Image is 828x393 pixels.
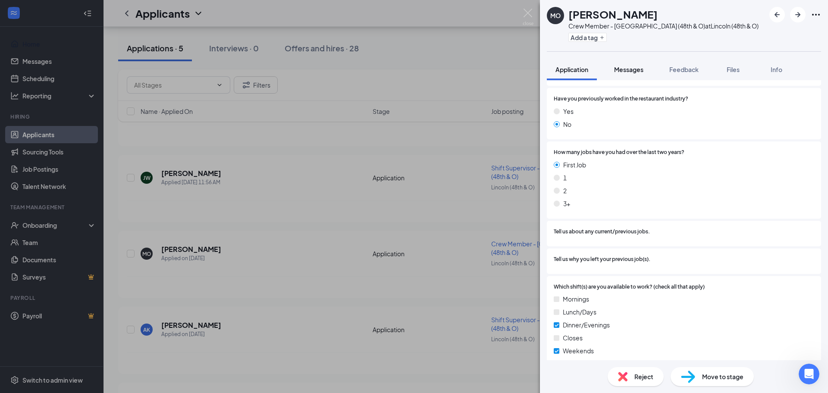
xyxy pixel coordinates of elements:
span: 3+ [563,199,570,208]
span: Which shift(s) are you available to work? (check all that apply) [554,283,705,291]
span: Feedback [669,66,699,73]
h1: [PERSON_NAME] [568,7,658,22]
span: Have you previously worked in the restaurant industry? [554,95,688,103]
div: Close [105,14,121,29]
button: PlusAdd a tag [568,33,607,42]
svg: Ellipses [811,9,821,20]
span: Info [771,66,782,73]
span: Messages [82,52,112,58]
span: Files [727,66,740,73]
span: 2 [563,186,567,195]
span: Tell us why you left your previous job(s). [554,255,650,264]
span: Application [555,66,588,73]
span: Move to stage [702,372,743,381]
span: Closes [563,333,583,343]
span: Yes [563,107,574,116]
span: How many jobs have you had over the last two years? [554,148,684,157]
iframe: Intercom live chat [799,364,819,384]
span: Mornings [563,294,589,304]
svg: ArrowLeftNew [772,9,782,20]
span: Dinner/Evenings [563,320,610,330]
span: Tell us about any current/previous jobs. [554,228,650,236]
button: ArrowLeftNew [769,7,785,22]
span: Home [22,52,42,58]
div: Crew Member - [GEOGRAPHIC_DATA] (48th & O) at Lincoln (48th & O) [568,22,759,30]
span: Reject [634,372,653,381]
div: MO [550,11,561,20]
svg: Plus [599,35,605,40]
span: No [563,119,571,129]
img: logo [17,22,24,24]
svg: ArrowRight [793,9,803,20]
span: Messages [614,66,643,73]
span: First Job [563,160,586,170]
span: Lunch/Days [563,307,596,317]
span: 1 [563,173,567,182]
button: Messages [65,30,129,65]
span: Weekends [563,346,594,355]
img: Profile image for Say [74,14,91,31]
button: ArrowRight [790,7,806,22]
img: Profile image for Eingelie [58,14,75,31]
img: Profile image for Kiara [41,14,59,31]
